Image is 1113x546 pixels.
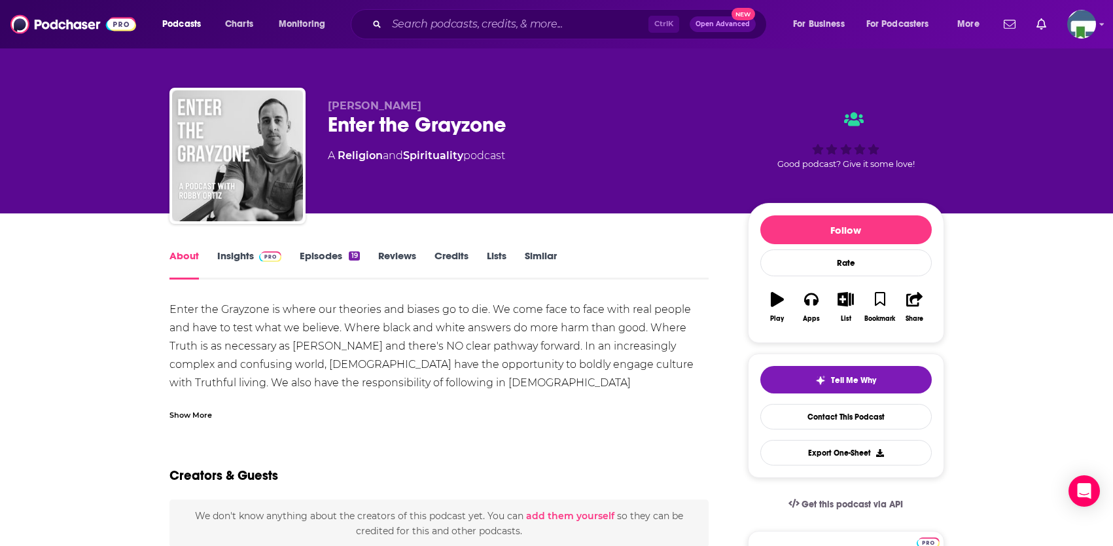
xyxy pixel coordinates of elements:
[760,249,932,276] div: Rate
[217,249,282,280] a: InsightsPodchaser Pro
[802,499,903,510] span: Get this podcast via API
[732,8,755,20] span: New
[760,283,794,331] button: Play
[858,14,948,35] button: open menu
[897,283,931,331] button: Share
[648,16,679,33] span: Ctrl K
[279,15,325,33] span: Monitoring
[387,14,648,35] input: Search podcasts, credits, & more...
[777,159,915,169] span: Good podcast? Give it some love!
[863,283,897,331] button: Bookmark
[349,251,359,261] div: 19
[525,249,557,280] a: Similar
[162,15,201,33] span: Podcasts
[363,9,779,39] div: Search podcasts, credits, & more...
[866,15,929,33] span: For Podcasters
[270,14,342,35] button: open menu
[828,283,862,331] button: List
[760,366,932,393] button: tell me why sparkleTell Me Why
[526,511,614,521] button: add them yourself
[10,12,136,37] img: Podchaser - Follow, Share and Rate Podcasts
[378,249,416,280] a: Reviews
[217,14,261,35] a: Charts
[778,488,914,520] a: Get this podcast via API
[169,249,199,280] a: About
[403,149,463,162] a: Spirituality
[169,467,278,484] h2: Creators & Guests
[794,283,828,331] button: Apps
[338,149,383,162] a: Religion
[259,251,282,262] img: Podchaser Pro
[153,14,218,35] button: open menu
[169,300,709,429] div: Enter the Grayzone is where our theories and biases go to die. We come face to face with real peo...
[760,440,932,465] button: Export One-Sheet
[815,375,826,386] img: tell me why sparkle
[383,149,403,162] span: and
[948,14,996,35] button: open menu
[793,15,845,33] span: For Business
[748,100,944,181] div: Good podcast? Give it some love!
[690,16,756,32] button: Open AdvancedNew
[760,215,932,244] button: Follow
[841,315,851,323] div: List
[957,15,980,33] span: More
[300,249,359,280] a: Episodes19
[195,510,683,536] span: We don't know anything about the creators of this podcast yet . You can so they can be credited f...
[998,13,1021,35] a: Show notifications dropdown
[760,404,932,429] a: Contact This Podcast
[1067,10,1096,39] img: User Profile
[328,100,421,112] span: [PERSON_NAME]
[487,249,506,280] a: Lists
[864,315,895,323] div: Bookmark
[770,315,784,323] div: Play
[1069,475,1100,507] div: Open Intercom Messenger
[1031,13,1051,35] a: Show notifications dropdown
[1067,10,1096,39] button: Show profile menu
[803,315,820,323] div: Apps
[172,90,303,221] img: Enter the Grayzone
[784,14,861,35] button: open menu
[831,375,876,386] span: Tell Me Why
[1067,10,1096,39] span: Logged in as KCMedia
[225,15,253,33] span: Charts
[906,315,923,323] div: Share
[328,148,505,164] div: A podcast
[696,21,750,27] span: Open Advanced
[434,249,468,280] a: Credits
